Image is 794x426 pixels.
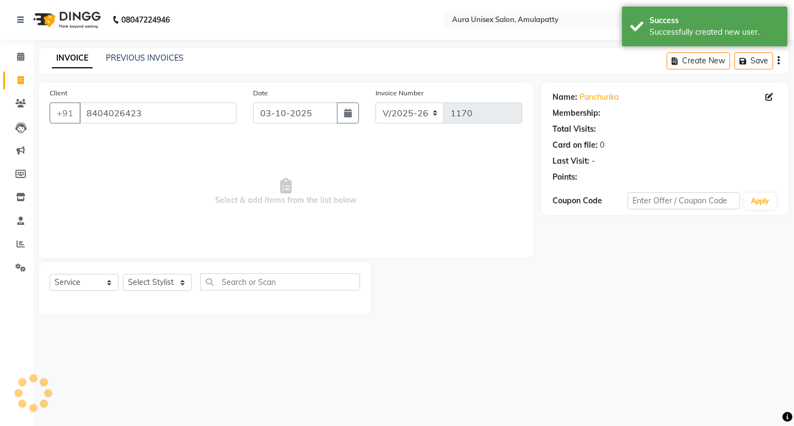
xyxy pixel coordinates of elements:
div: Name: [552,91,577,103]
button: +91 [50,103,81,123]
div: Points: [552,171,577,183]
label: Date [253,88,268,98]
img: logo [28,4,104,35]
div: Membership: [552,107,600,119]
input: Search by Name/Mobile/Email/Code [79,103,237,123]
button: Create New [667,52,730,69]
div: Coupon Code [552,195,627,207]
div: - [592,155,595,167]
button: Save [734,52,773,69]
span: Select & add items from the list below [50,137,522,247]
a: Panchurika [580,91,619,103]
div: 0 [600,139,604,151]
label: Invoice Number [375,88,423,98]
div: Card on file: [552,139,598,151]
label: Client [50,88,67,98]
div: Success [650,15,779,26]
input: Enter Offer / Coupon Code [627,192,740,209]
b: 08047224946 [121,4,170,35]
button: Apply [744,193,776,209]
a: INVOICE [52,48,93,68]
input: Search or Scan [200,273,360,290]
div: Total Visits: [552,123,596,135]
div: Successfully created new user. [650,26,779,38]
a: PREVIOUS INVOICES [106,53,184,63]
div: Last Visit: [552,155,589,167]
